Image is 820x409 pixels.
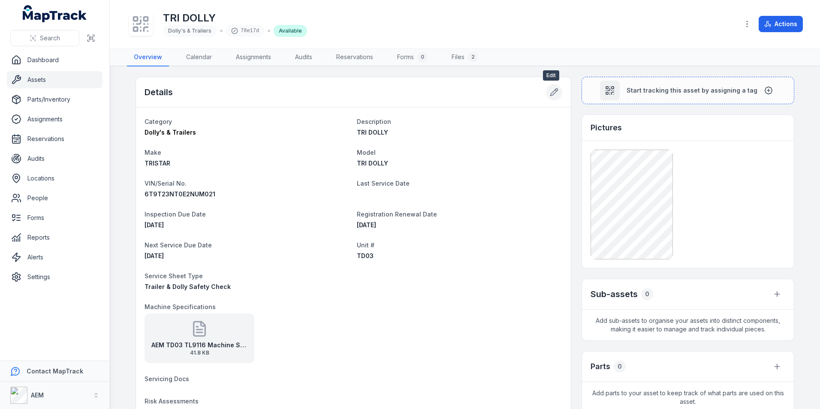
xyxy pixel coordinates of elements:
[582,310,794,340] span: Add sub-assets to organise your assets into distinct components, making it easier to manage and t...
[357,180,410,187] span: Last Service Date
[145,375,189,382] span: Servicing Docs
[145,283,231,290] span: Trailer & Dolly Safety Check
[23,5,87,22] a: MapTrack
[145,252,164,259] span: [DATE]
[357,118,391,125] span: Description
[145,397,199,405] span: Risk Assessments
[759,16,803,32] button: Actions
[274,25,307,37] div: Available
[614,361,626,373] div: 0
[7,91,102,108] a: Parts/Inventory
[7,268,102,286] a: Settings
[591,122,622,134] h3: Pictures
[7,249,102,266] a: Alerts
[168,27,211,34] span: Dolly's & Trailers
[40,34,60,42] span: Search
[163,11,307,25] h1: TRI DOLLY
[357,241,374,249] span: Unit #
[145,159,170,167] span: TRISTAR
[641,288,653,300] div: 0
[7,170,102,187] a: Locations
[543,70,559,81] span: Edit
[357,211,437,218] span: Registration Renewal Date
[357,159,388,167] span: TRI DOLLY
[357,221,376,229] time: 11/10/2026, 12:00:00 am
[179,48,219,66] a: Calendar
[145,303,216,310] span: Machine Specifications
[468,52,478,62] div: 2
[145,129,196,136] span: Dolly's & Trailers
[145,180,187,187] span: VIN/Serial No.
[151,349,247,356] span: 41.8 KB
[27,367,83,375] strong: Contact MapTrack
[357,129,388,136] span: TRI DOLLY
[145,272,203,280] span: Service Sheet Type
[145,86,173,98] h2: Details
[7,51,102,69] a: Dashboard
[357,252,374,259] span: TD03
[357,149,376,156] span: Model
[145,118,172,125] span: Category
[7,150,102,167] a: Audits
[7,229,102,246] a: Reports
[7,209,102,226] a: Forms
[390,48,434,66] a: Forms0
[145,149,161,156] span: Make
[31,391,44,399] strong: AEM
[145,190,215,198] span: 6T9T23NT0E2NUM021
[591,288,638,300] h2: Sub-assets
[145,221,164,229] span: [DATE]
[145,252,164,259] time: 11/12/2025, 12:00:00 am
[288,48,319,66] a: Audits
[145,211,206,218] span: Inspection Due Date
[10,30,79,46] button: Search
[445,48,485,66] a: Files2
[127,48,169,66] a: Overview
[329,48,380,66] a: Reservations
[226,25,264,37] div: 78e17d
[229,48,278,66] a: Assignments
[417,52,428,62] div: 0
[357,221,376,229] span: [DATE]
[627,86,757,95] span: Start tracking this asset by assigning a tag
[145,221,164,229] time: 25/05/2024, 12:00:00 am
[7,189,102,207] a: People
[7,111,102,128] a: Assignments
[145,241,212,249] span: Next Service Due Date
[582,77,794,104] button: Start tracking this asset by assigning a tag
[7,71,102,88] a: Assets
[7,130,102,147] a: Reservations
[151,341,247,349] strong: AEM TD03 TL9116 Machine Specifications
[591,361,610,373] h3: Parts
